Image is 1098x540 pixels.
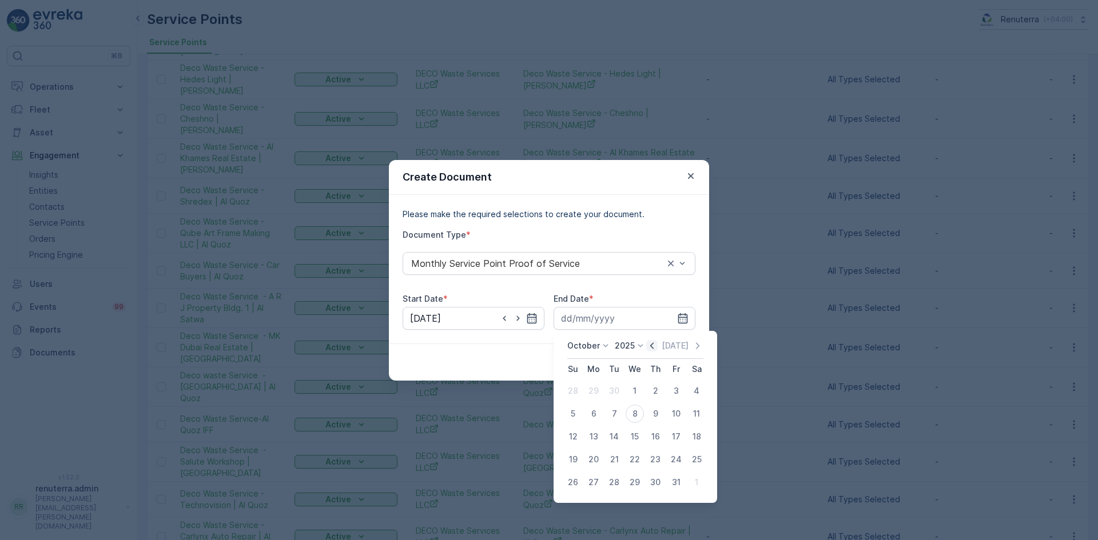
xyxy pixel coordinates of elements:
[646,450,665,469] div: 23
[584,382,603,400] div: 29
[584,405,603,423] div: 6
[646,473,665,491] div: 30
[583,359,604,379] th: Monday
[687,473,706,491] div: 1
[687,405,706,423] div: 11
[667,427,685,446] div: 17
[605,427,623,446] div: 14
[403,209,695,220] p: Please make the required selections to create your document.
[624,359,645,379] th: Wednesday
[615,340,635,351] p: 2025
[564,450,582,469] div: 19
[667,473,685,491] div: 31
[646,427,665,446] div: 16
[687,450,706,469] div: 25
[662,340,689,351] p: [DATE]
[564,473,582,491] div: 26
[667,405,685,423] div: 10
[403,169,492,185] p: Create Document
[563,359,583,379] th: Sunday
[605,382,623,400] div: 30
[554,307,695,330] input: dd/mm/yyyy
[667,450,685,469] div: 24
[686,359,707,379] th: Saturday
[564,382,582,400] div: 28
[626,427,644,446] div: 15
[554,294,589,303] label: End Date
[626,405,644,423] div: 8
[687,427,706,446] div: 18
[667,382,685,400] div: 3
[666,359,686,379] th: Friday
[626,382,644,400] div: 1
[584,427,603,446] div: 13
[626,473,644,491] div: 29
[646,382,665,400] div: 2
[567,340,600,351] p: October
[403,294,443,303] label: Start Date
[687,382,706,400] div: 4
[403,307,544,330] input: dd/mm/yyyy
[645,359,666,379] th: Thursday
[564,427,582,446] div: 12
[626,450,644,469] div: 22
[403,230,466,239] label: Document Type
[605,473,623,491] div: 28
[604,359,624,379] th: Tuesday
[584,473,603,491] div: 27
[564,405,582,423] div: 5
[584,450,603,469] div: 20
[605,450,623,469] div: 21
[605,405,623,423] div: 7
[646,405,665,423] div: 9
